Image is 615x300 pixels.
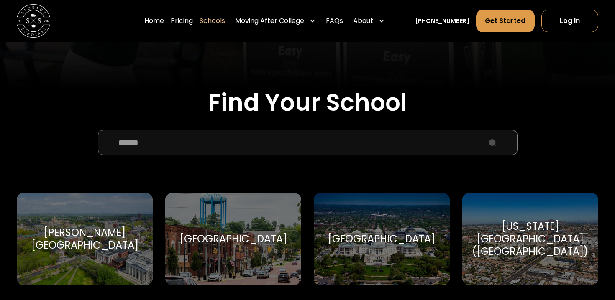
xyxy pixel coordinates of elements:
img: Storage Scholars main logo [17,4,50,38]
a: Go to selected school [462,193,598,285]
div: [PERSON_NAME][GEOGRAPHIC_DATA] [27,226,143,252]
a: Go to selected school [165,193,301,285]
a: [PHONE_NUMBER] [415,17,469,25]
a: Schools [200,9,225,33]
a: Log In [541,10,598,32]
a: Get Started [476,10,534,32]
div: About [350,9,388,33]
div: [GEOGRAPHIC_DATA] [180,233,287,245]
div: Moving After College [232,9,319,33]
a: Home [144,9,164,33]
div: [GEOGRAPHIC_DATA] [328,233,435,245]
a: FAQs [326,9,343,33]
a: Go to selected school [314,193,450,285]
a: Pricing [171,9,193,33]
a: Go to selected school [17,193,153,285]
div: About [353,16,373,26]
h2: Find Your School [17,89,598,117]
div: [US_STATE][GEOGRAPHIC_DATA] ([GEOGRAPHIC_DATA]) [472,220,588,258]
div: Moving After College [235,16,304,26]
